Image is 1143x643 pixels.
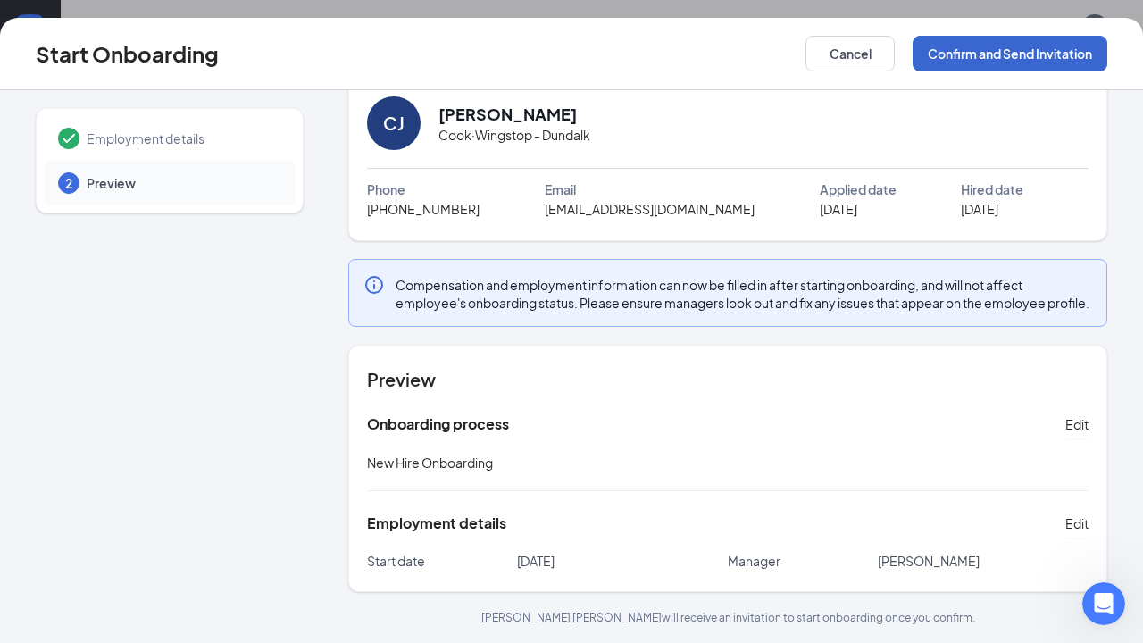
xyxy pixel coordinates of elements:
p: [DATE] [517,552,728,570]
p: [PERSON_NAME] [878,552,1089,570]
div: CJ [383,111,405,136]
span: Applied date [820,180,897,199]
svg: Checkmark [58,128,79,149]
h3: Start Onboarding [36,38,219,69]
p: Manager [728,552,878,570]
svg: Info [363,274,385,296]
iframe: Intercom live chat [1082,582,1125,625]
span: Compensation and employment information can now be filled in after starting onboarding, and will ... [396,276,1092,312]
p: [PERSON_NAME] [PERSON_NAME] will receive an invitation to start onboarding once you confirm. [348,610,1107,625]
span: Edit [1065,514,1089,532]
span: Cook · Wingstop - Dundalk [438,125,590,145]
button: Edit [1065,410,1089,438]
span: [PHONE_NUMBER] [367,199,480,219]
span: [DATE] [961,199,998,219]
span: Email [545,180,576,199]
span: Preview [87,174,278,192]
span: Employment details [87,129,278,147]
span: Phone [367,180,405,199]
span: Hired date [961,180,1023,199]
h5: Employment details [367,514,506,533]
h2: [PERSON_NAME] [438,103,577,125]
p: Start date [367,552,517,570]
span: [EMAIL_ADDRESS][DOMAIN_NAME] [545,199,755,219]
button: Confirm and Send Invitation [913,36,1107,71]
button: Cancel [805,36,895,71]
span: Edit [1065,415,1089,433]
h4: Preview [367,367,1089,392]
h5: Onboarding process [367,414,509,434]
button: Edit [1065,509,1089,538]
span: [DATE] [820,199,857,219]
span: New Hire Onboarding [367,455,493,471]
span: 2 [65,174,72,192]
